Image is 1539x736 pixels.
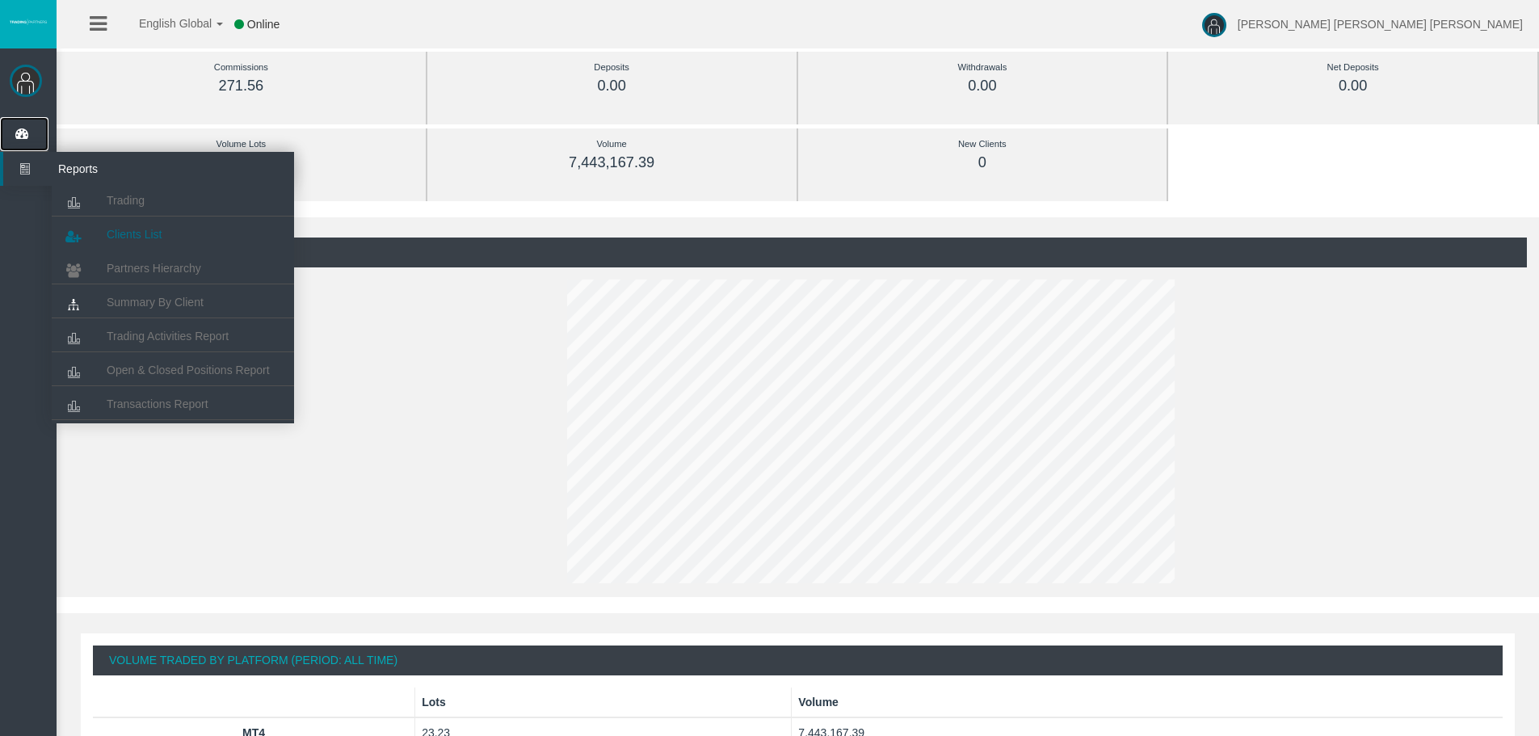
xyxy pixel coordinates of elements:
[46,152,204,186] span: Reports
[835,154,1131,172] div: 0
[52,186,294,215] a: Trading
[69,238,1527,267] div: (Period: All Time)
[52,288,294,317] a: Summary By Client
[1205,77,1501,95] div: 0.00
[464,154,760,172] div: 7,443,167.39
[835,77,1131,95] div: 0.00
[464,77,760,95] div: 0.00
[107,397,208,410] span: Transactions Report
[792,688,1503,717] th: Volume
[107,262,201,275] span: Partners Hierarchy
[52,254,294,283] a: Partners Hierarchy
[415,688,792,717] th: Lots
[464,135,760,154] div: Volume
[93,58,389,77] div: Commissions
[93,646,1503,675] div: Volume Traded By Platform (Period: All Time)
[93,135,389,154] div: Volume Lots
[52,220,294,249] a: Clients List
[52,322,294,351] a: Trading Activities Report
[52,355,294,385] a: Open & Closed Positions Report
[1238,18,1523,31] span: [PERSON_NAME] [PERSON_NAME] [PERSON_NAME]
[464,58,760,77] div: Deposits
[1205,58,1501,77] div: Net Deposits
[118,17,212,30] span: English Global
[835,135,1131,154] div: New Clients
[1202,13,1226,37] img: user-image
[107,194,145,207] span: Trading
[107,228,162,241] span: Clients List
[52,389,294,418] a: Transactions Report
[107,364,270,376] span: Open & Closed Positions Report
[8,19,48,25] img: logo.svg
[93,77,389,95] div: 271.56
[247,18,280,31] span: Online
[835,58,1131,77] div: Withdrawals
[107,296,204,309] span: Summary By Client
[3,152,294,186] a: Reports
[107,330,229,343] span: Trading Activities Report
